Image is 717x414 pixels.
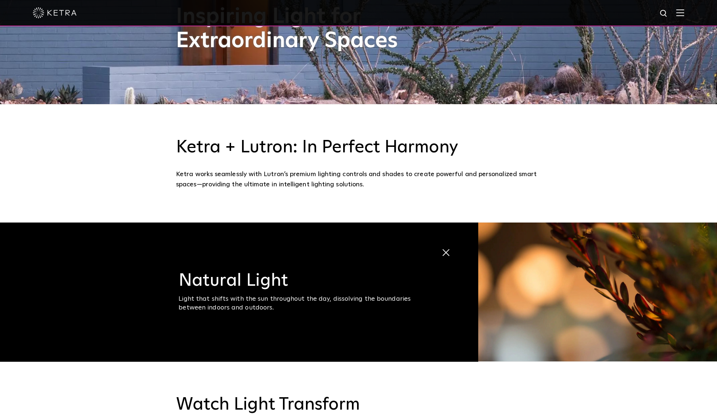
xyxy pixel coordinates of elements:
[179,295,425,312] div: Light that shifts with the sun throughout the day, dissolving the boundaries between indoors and ...
[659,9,668,18] img: search icon
[176,169,541,190] div: Ketra works seamlessly with Lutron’s premium lighting controls and shades to create powerful and ...
[676,9,684,16] img: Hamburger%20Nav.svg
[179,272,425,289] h3: Natural Light
[176,137,541,158] h3: Ketra + Lutron: In Perfect Harmony
[33,7,77,18] img: ketra-logo-2019-white
[176,5,413,53] h1: Inspiring Light for Extraordinary Spaces
[478,223,717,361] img: natural_light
